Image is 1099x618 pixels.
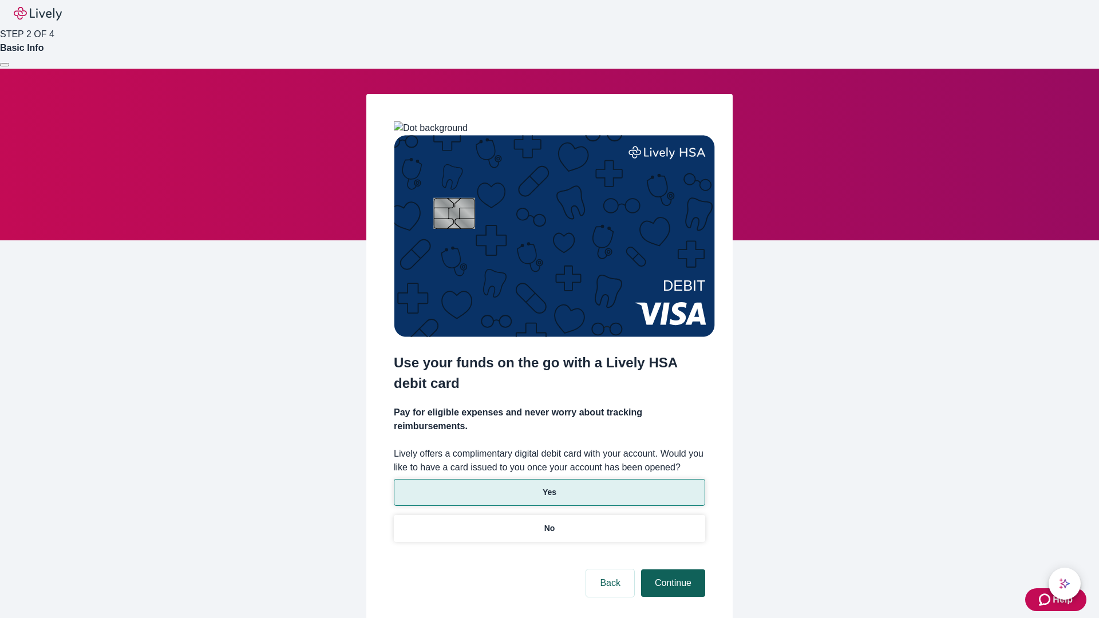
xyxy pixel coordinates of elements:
button: No [394,515,705,542]
img: Debit card [394,135,715,337]
img: Dot background [394,121,468,135]
span: Help [1053,593,1073,607]
svg: Zendesk support icon [1039,593,1053,607]
button: Yes [394,479,705,506]
h4: Pay for eligible expenses and never worry about tracking reimbursements. [394,406,705,433]
img: Lively [14,7,62,21]
button: Back [586,569,634,597]
p: No [544,522,555,534]
h2: Use your funds on the go with a Lively HSA debit card [394,352,705,394]
p: Yes [543,486,556,498]
button: Continue [641,569,705,597]
svg: Lively AI Assistant [1059,578,1070,589]
button: chat [1049,568,1081,600]
button: Zendesk support iconHelp [1025,588,1086,611]
label: Lively offers a complimentary digital debit card with your account. Would you like to have a card... [394,447,705,474]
